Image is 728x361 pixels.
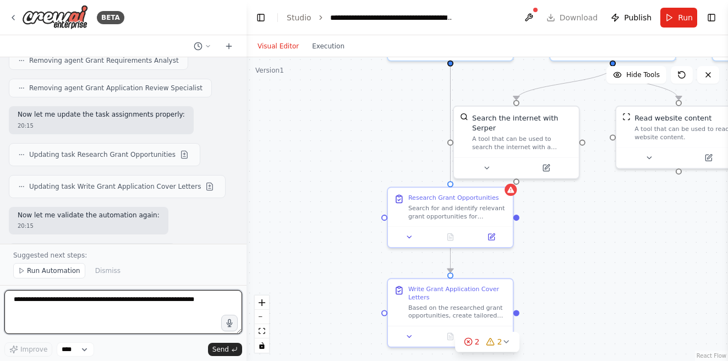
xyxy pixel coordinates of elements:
g: Edge from ff38d4be-ad65-493a-82c0-b8524c0a60c1 to 05fdd095-bcc2-422d-a0ff-859ff9667554 [511,67,618,100]
button: Run Automation [13,263,85,278]
div: Research Grant Opportunities [408,194,499,202]
div: 20:15 [18,222,160,230]
button: Run [660,8,697,28]
nav: breadcrumb [287,12,454,23]
p: Now let me update the task assignments properly: [18,111,185,119]
div: A tool that can be used to search the internet with a search_query. Supports different search typ... [472,135,573,151]
div: 20:15 [18,122,185,130]
span: Improve [20,345,47,354]
button: No output available [429,231,472,243]
button: Publish [606,8,656,28]
div: React Flow controls [255,296,269,353]
button: Dismiss [90,263,126,278]
button: Visual Editor [251,40,305,53]
button: fit view [255,324,269,338]
button: Send [208,343,242,356]
a: React Flow attribution [697,353,726,359]
div: Based on the researched grant opportunities, create tailored cover letters for the top 5 most pro... [408,303,507,320]
button: Improve [4,342,52,357]
button: Show right sidebar [704,10,719,25]
div: SerperDevToolSearch the internet with SerperA tool that can be used to search the internet with a... [453,106,580,179]
div: Search the internet with Serper [472,113,573,133]
span: 2 [475,336,480,347]
button: zoom out [255,310,269,324]
div: Version 1 [255,66,284,75]
button: Switch to previous chat [189,40,216,53]
span: Updating task Research Grant Opportunities [29,150,176,159]
div: Research Grant OpportunitiesSearch for and identify relevant grant opportunities for {organizatio... [387,187,514,248]
span: Updating task Write Grant Application Cover Letters [29,182,201,191]
img: ScrapeWebsiteTool [622,113,631,121]
span: Removing agent Grant Application Review Specialist [29,84,202,92]
span: Run Automation [27,266,80,275]
button: Hide left sidebar [253,10,269,25]
div: BETA [97,11,124,24]
span: Hide Tools [626,70,660,79]
button: Click to speak your automation idea [221,315,238,331]
button: toggle interactivity [255,338,269,353]
div: Write Grant Application Cover Letters [408,285,507,302]
button: Start a new chat [220,40,238,53]
a: Studio [287,13,311,22]
span: Dismiss [95,266,121,275]
span: Removing agent Grant Requirements Analyst [29,56,179,65]
span: Send [212,345,229,354]
button: Hide Tools [606,66,666,84]
button: No output available [429,330,472,342]
img: SerperDevTool [460,113,468,121]
span: Publish [624,12,652,23]
p: Suggested next steps: [13,251,233,260]
p: Now let me validate the automation again: [18,211,160,220]
div: Search for and identify relevant grant opportunities for {organization_name}, a {organization_typ... [408,204,507,221]
button: 22 [455,332,520,352]
span: Run [678,12,693,23]
g: Edge from a3962ffc-d5ee-4bcb-8561-f56e6884491c to 26902f4d-a88e-43d4-ae21-e203c95fb9c2 [445,67,455,272]
div: Write Grant Application Cover LettersBased on the researched grant opportunities, create tailored... [387,278,514,347]
span: 2 [497,336,502,347]
button: zoom in [255,296,269,310]
button: Open in side panel [474,231,508,243]
img: Logo [22,5,88,30]
div: Read website content [634,113,711,123]
button: Open in side panel [474,330,508,342]
button: Open in side panel [517,162,574,174]
button: Execution [305,40,351,53]
g: Edge from ff38d4be-ad65-493a-82c0-b8524c0a60c1 to f119a96d-f702-4c12-b5a7-701e9290e2e7 [607,67,683,100]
